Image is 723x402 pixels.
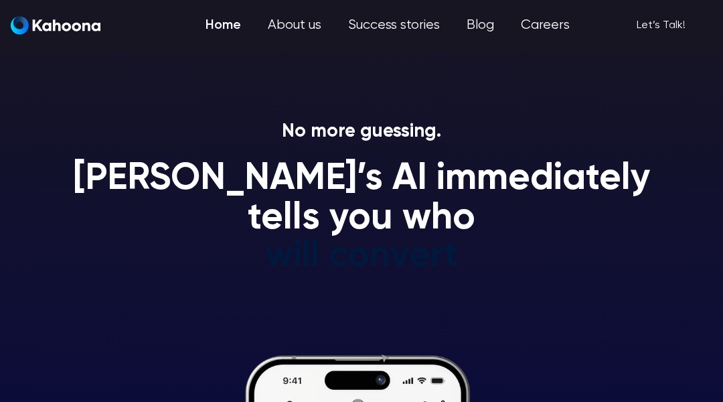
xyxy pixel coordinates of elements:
[610,14,712,38] a: Let’s Talk!
[507,12,583,39] a: Careers
[453,12,507,39] a: Blog
[11,16,100,36] a: home
[11,16,100,35] img: Kahoona logo white
[165,237,559,276] h1: will convert
[36,121,687,143] p: No more guessing.
[36,159,687,239] h1: [PERSON_NAME]’s AI immediately tells you who
[637,15,686,36] div: Let’s Talk!
[192,12,254,39] a: Home
[335,12,453,39] a: Success stories
[254,12,335,39] a: About us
